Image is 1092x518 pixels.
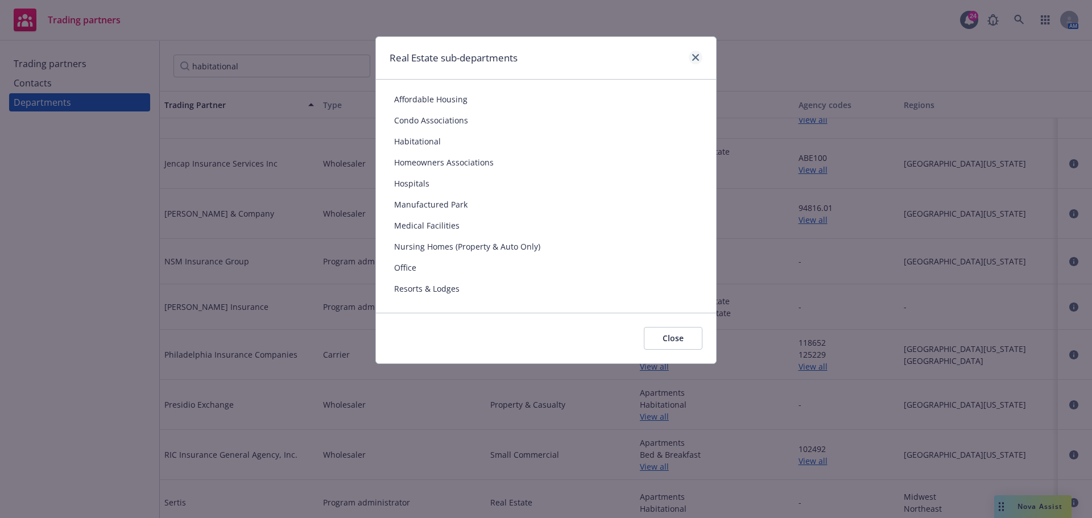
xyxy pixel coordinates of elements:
span: Close [663,333,684,343]
span: Affordable Housing [394,93,698,105]
span: Habitational [394,135,698,147]
span: Hospitals [394,177,698,189]
span: Office [394,262,698,273]
span: Condo Associations [394,114,698,126]
span: Manufactured Park [394,198,698,210]
span: Homeowners Associations [394,156,698,168]
button: Close [644,327,702,350]
h1: Real Estate sub-departments [390,51,518,65]
span: Nursing Homes (Property & Auto Only) [394,241,698,252]
a: close [689,51,702,64]
span: Resorts & Lodges [394,283,698,295]
span: Medical Facilities [394,219,698,231]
